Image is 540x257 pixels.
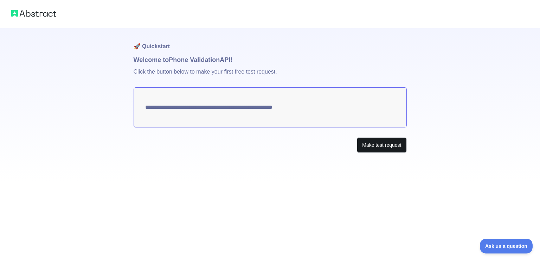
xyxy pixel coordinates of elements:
[480,239,533,253] iframe: Toggle Customer Support
[357,137,406,153] button: Make test request
[134,55,407,65] h1: Welcome to Phone Validation API!
[134,65,407,87] p: Click the button below to make your first free test request.
[11,8,56,18] img: Abstract logo
[134,28,407,55] h1: 🚀 Quickstart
